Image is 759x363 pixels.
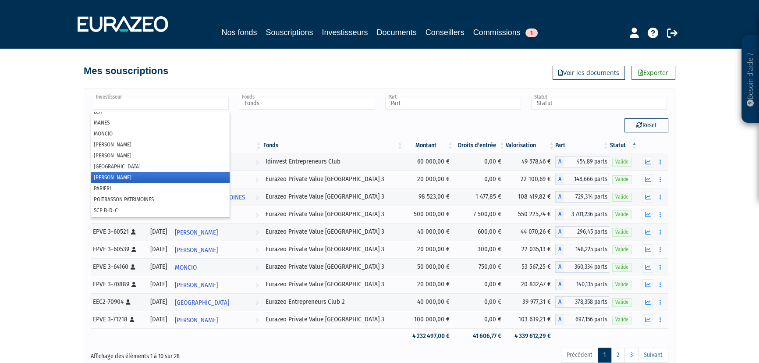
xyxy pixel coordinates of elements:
[131,247,136,252] i: [Français] Personne physique
[175,260,197,276] span: MONCIO
[404,223,454,241] td: 40 000,00 €
[131,282,136,287] i: [Français] Personne physique
[612,228,631,236] span: Valide
[506,153,555,171] td: 49 578,46 €
[555,174,564,185] span: A
[555,314,609,325] div: A - Eurazeo Private Value Europe 3
[555,138,609,153] th: Part: activer pour trier la colonne par ordre croissant
[609,138,638,153] th: Statut : activer pour trier la colonne par ordre d&eacute;croissant
[506,171,555,188] td: 22 100,69 €
[506,188,555,206] td: 108 419,82 €
[131,264,135,270] i: [Français] Personne physique
[555,191,609,203] div: A - Eurazeo Private Value Europe 3
[506,293,555,311] td: 39 977,31 €
[265,210,400,219] div: Eurazeo Private Value [GEOGRAPHIC_DATA] 3
[564,156,609,167] span: 454,89 parts
[555,261,609,273] div: A - Eurazeo Private Value Europe 3
[255,277,259,293] i: Voir l'investisseur
[454,206,506,223] td: 7 500,00 €
[265,315,400,324] div: Eurazeo Private Value [GEOGRAPHIC_DATA] 3
[265,174,400,184] div: Eurazeo Private Value [GEOGRAPHIC_DATA] 3
[255,295,259,311] i: Voir l'investisseur
[404,138,454,153] th: Montant: activer pour trier la colonne par ordre croissant
[404,171,454,188] td: 20 000,00 €
[564,209,609,220] span: 3 701,236 parts
[265,280,400,289] div: Eurazeo Private Value [GEOGRAPHIC_DATA] 3
[454,153,506,171] td: 0,00 €
[555,279,609,290] div: A - Eurazeo Private Value Europe 3
[265,245,400,254] div: Eurazeo Private Value [GEOGRAPHIC_DATA] 3
[506,311,555,328] td: 103 639,21 €
[93,280,143,289] div: EPVE 3-70889
[555,156,609,167] div: A - Idinvest Entrepreneurs Club
[91,128,230,139] li: MONCIO
[255,172,259,188] i: Voir l'investisseur
[745,40,755,119] p: Besoin d'aide ?
[175,295,229,311] span: [GEOGRAPHIC_DATA]
[454,276,506,293] td: 0,00 €
[255,189,259,206] i: Voir l'investisseur
[624,118,668,132] button: Reset
[78,16,168,32] img: 1732889491-logotype_eurazeo_blanc_rvb.png
[553,66,625,80] a: Voir les documents
[631,66,675,80] a: Exporter
[84,66,168,76] h4: Mes souscriptions
[555,191,564,203] span: A
[404,276,454,293] td: 20 000,00 €
[555,226,609,238] div: A - Eurazeo Private Value Europe 3
[564,261,609,273] span: 360,334 parts
[265,192,400,201] div: Eurazeo Private Value [GEOGRAPHIC_DATA] 3
[555,226,564,238] span: A
[612,263,631,271] span: Valide
[426,26,465,39] a: Conseillers
[564,244,609,255] span: 148,225 parts
[454,258,506,276] td: 750,00 €
[93,227,143,236] div: EPVE 3-60521
[506,138,555,153] th: Valorisation: activer pour trier la colonne par ordre croissant
[525,28,538,37] span: 1
[221,26,257,39] a: Nos fonds
[404,293,454,311] td: 40 000,00 €
[175,277,218,293] span: [PERSON_NAME]
[404,206,454,223] td: 500 000,00 €
[506,258,555,276] td: 53 567,25 €
[255,260,259,276] i: Voir l'investisseur
[404,258,454,276] td: 50 000,00 €
[555,296,564,308] span: A
[149,227,169,236] div: [DATE]
[93,315,143,324] div: EPVE 3-71218
[454,188,506,206] td: 1 477,85 €
[564,314,609,325] span: 697,156 parts
[93,297,143,306] div: EEC2-70904
[91,150,230,161] li: [PERSON_NAME]
[262,138,403,153] th: Fonds: activer pour trier la colonne par ordre croissant
[149,315,169,324] div: [DATE]
[171,241,262,258] a: [PERSON_NAME]
[506,206,555,223] td: 550 225,74 €
[564,226,609,238] span: 296,45 parts
[612,193,631,201] span: Valide
[454,223,506,241] td: 600,00 €
[149,297,169,306] div: [DATE]
[598,348,611,363] a: 1
[265,157,400,166] div: Idinvest Entrepreneurs Club
[91,347,324,361] div: Affichage des éléments 1 à 10 sur 28
[91,161,230,172] li: [GEOGRAPHIC_DATA]
[454,138,506,153] th: Droits d'entrée: activer pour trier la colonne par ordre croissant
[91,106,230,117] li: LCH
[555,209,609,220] div: A - Eurazeo Private Value Europe 3
[555,156,564,167] span: A
[171,258,262,276] a: MONCIO
[564,174,609,185] span: 148,666 parts
[265,297,400,306] div: Eurazeo Entrepreneurs Club 2
[175,242,218,258] span: [PERSON_NAME]
[564,279,609,290] span: 140,135 parts
[612,281,631,289] span: Valide
[612,175,631,184] span: Valide
[454,328,506,344] td: 41 606,77 €
[91,194,230,205] li: POITRASSON PATRIMOINES
[322,26,368,39] a: Investisseurs
[612,298,631,306] span: Valide
[555,244,564,255] span: A
[404,241,454,258] td: 20 000,00 €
